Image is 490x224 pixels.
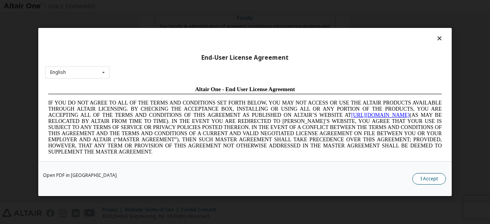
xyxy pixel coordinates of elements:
span: Altair One - End User License Agreement [150,3,250,9]
div: End-User License Agreement [45,54,445,62]
a: Open PDF in [GEOGRAPHIC_DATA] [43,173,117,178]
span: Lore Ipsumd Sit Ame Cons Adipisc Elitseddo (“Eiusmodte”) in utlabor Etdolo Magnaaliqua Eni. (“Adm... [3,78,397,133]
span: IF YOU DO NOT AGREE TO ALL OF THE TERMS AND CONDITIONS SET FORTH BELOW, YOU MAY NOT ACCESS OR USE... [3,17,397,72]
div: English [50,70,66,75]
button: I Accept [412,173,446,185]
a: [URL][DOMAIN_NAME] [306,29,364,35]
